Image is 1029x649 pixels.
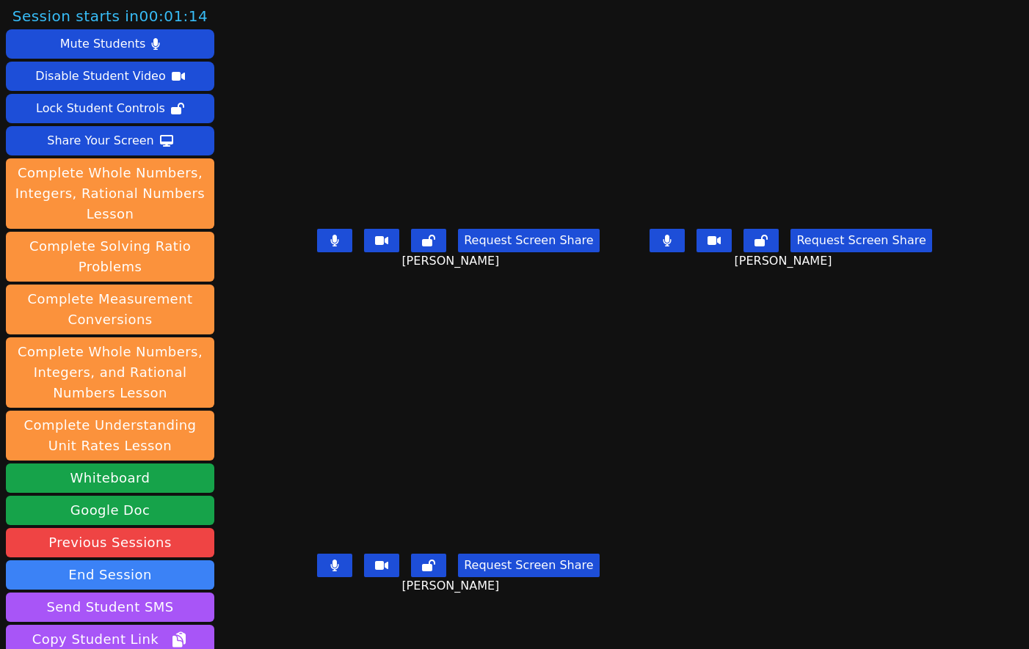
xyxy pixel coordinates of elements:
button: Send Student SMS [6,593,214,622]
button: Complete Understanding Unit Rates Lesson [6,411,214,461]
button: Request Screen Share [790,229,931,252]
button: Request Screen Share [458,229,599,252]
span: [PERSON_NAME] [401,577,503,595]
span: Session starts in [12,6,208,26]
button: Whiteboard [6,463,214,493]
button: Lock Student Controls [6,94,214,123]
div: Disable Student Video [35,65,165,88]
button: Disable Student Video [6,62,214,91]
div: Lock Student Controls [36,97,165,120]
button: Complete Whole Numbers, Integers, and Rational Numbers Lesson [6,337,214,408]
div: Share Your Screen [47,129,154,153]
span: [PERSON_NAME] [401,252,503,270]
button: Share Your Screen [6,126,214,155]
button: Mute Students [6,29,214,59]
a: Previous Sessions [6,528,214,557]
button: End Session [6,560,214,590]
div: Mute Students [60,32,145,56]
button: Complete Solving Ratio Problems [6,232,214,282]
time: 00:01:14 [139,7,208,25]
a: Google Doc [6,496,214,525]
button: Request Screen Share [458,554,599,577]
span: [PERSON_NAME] [735,252,836,270]
button: Complete Whole Numbers, Integers, Rational Numbers Lesson [6,158,214,229]
button: Complete Measurement Conversions [6,285,214,334]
